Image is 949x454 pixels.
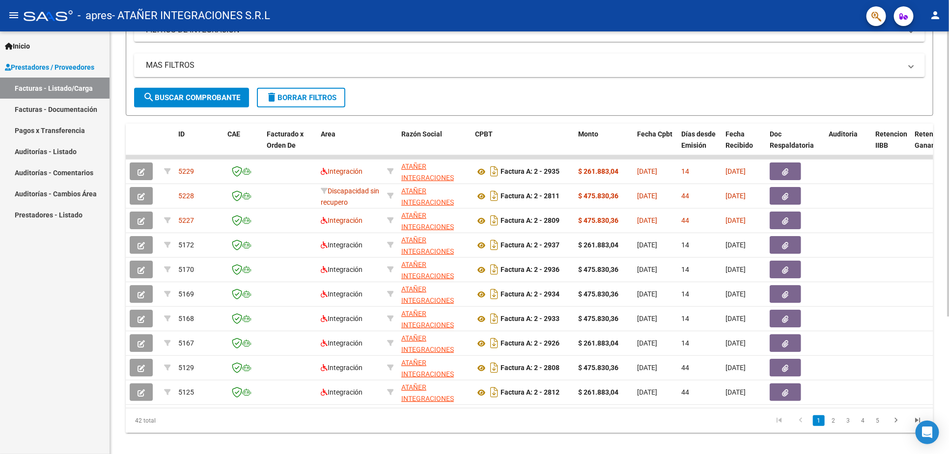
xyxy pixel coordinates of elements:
[321,315,363,322] span: Integración
[178,364,194,372] span: 5129
[471,124,574,167] datatable-header-cell: CPBT
[637,388,657,396] span: [DATE]
[637,192,657,200] span: [DATE]
[828,415,839,426] a: 2
[578,364,618,372] strong: $ 475.830,36
[681,167,689,175] span: 14
[501,389,559,397] strong: Factura A: 2 - 2812
[78,5,112,27] span: - apres
[501,340,559,347] strong: Factura A: 2 - 2926
[5,41,30,52] span: Inicio
[681,130,716,149] span: Días desde Emisión
[178,167,194,175] span: 5229
[401,359,454,389] span: ATAÑER INTEGRACIONES S.R.L
[681,241,689,249] span: 14
[401,235,467,255] div: 30716229978
[126,408,285,433] div: 42 total
[178,290,194,298] span: 5169
[856,412,870,429] li: page 4
[178,192,194,200] span: 5228
[178,216,194,224] span: 5227
[726,216,746,224] span: [DATE]
[317,124,383,167] datatable-header-cell: Area
[178,266,194,273] span: 5170
[870,412,885,429] li: page 5
[637,290,657,298] span: [DATE]
[321,241,363,249] span: Integración
[726,130,753,149] span: Fecha Recibido
[257,88,345,107] button: Borrar Filtros
[321,290,363,298] span: Integración
[223,124,263,167] datatable-header-cell: CAE
[321,339,363,347] span: Integración
[401,334,454,365] span: ATAÑER INTEGRACIONES S.R.L
[578,167,618,175] strong: $ 261.883,04
[578,130,598,138] span: Monto
[770,415,788,426] a: go to first page
[227,130,240,138] span: CAE
[578,315,618,322] strong: $ 475.830,36
[401,285,454,316] span: ATAÑER INTEGRACIONES S.R.L
[134,88,249,107] button: Buscar Comprobante
[726,266,746,273] span: [DATE]
[813,415,825,426] a: 1
[637,167,657,175] span: [DATE]
[143,91,155,103] mat-icon: search
[681,388,689,396] span: 44
[841,412,856,429] li: page 3
[267,130,304,149] span: Facturado x Orden De
[578,216,618,224] strong: $ 475.830,36
[178,388,194,396] span: 5125
[637,266,657,273] span: [DATE]
[578,290,618,298] strong: $ 475.830,36
[637,216,657,224] span: [DATE]
[401,161,467,182] div: 30716229978
[174,124,223,167] datatable-header-cell: ID
[475,130,493,138] span: CPBT
[401,333,467,353] div: 30716229978
[8,9,20,21] mat-icon: menu
[178,315,194,322] span: 5168
[578,266,618,273] strong: $ 475.830,36
[681,266,689,273] span: 14
[726,241,746,249] span: [DATE]
[488,213,501,228] i: Descargar documento
[401,310,454,340] span: ATAÑER INTEGRACIONES S.R.L
[401,357,467,378] div: 30716229978
[488,384,501,400] i: Descargar documento
[574,124,633,167] datatable-header-cell: Monto
[681,290,689,298] span: 14
[401,284,467,304] div: 30716229978
[501,364,559,372] strong: Factura A: 2 - 2808
[146,60,901,71] mat-panel-title: MAS FILTROS
[681,192,689,200] span: 44
[401,383,454,414] span: ATAÑER INTEGRACIONES S.R.L
[875,130,907,149] span: Retencion IIBB
[501,266,559,274] strong: Factura A: 2 - 2936
[726,167,746,175] span: [DATE]
[321,187,379,206] span: Discapacidad sin recupero
[825,124,871,167] datatable-header-cell: Auditoria
[681,364,689,372] span: 44
[143,93,240,102] span: Buscar Comprobante
[681,339,689,347] span: 14
[112,5,270,27] span: - ATAÑER INTEGRACIONES S.R.L
[578,241,618,249] strong: $ 261.883,04
[488,188,501,204] i: Descargar documento
[842,415,854,426] a: 3
[263,124,317,167] datatable-header-cell: Facturado x Orden De
[321,216,363,224] span: Integración
[677,124,722,167] datatable-header-cell: Días desde Emisión
[321,266,363,273] span: Integración
[929,9,941,21] mat-icon: person
[5,62,94,73] span: Prestadores / Proveedores
[722,124,766,167] datatable-header-cell: Fecha Recibido
[829,130,858,138] span: Auditoria
[726,315,746,322] span: [DATE]
[401,162,454,193] span: ATAÑER INTEGRACIONES S.R.L
[726,388,746,396] span: [DATE]
[578,339,618,347] strong: $ 261.883,04
[501,168,559,176] strong: Factura A: 2 - 2935
[488,237,501,253] i: Descargar documento
[401,382,467,402] div: 30716229978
